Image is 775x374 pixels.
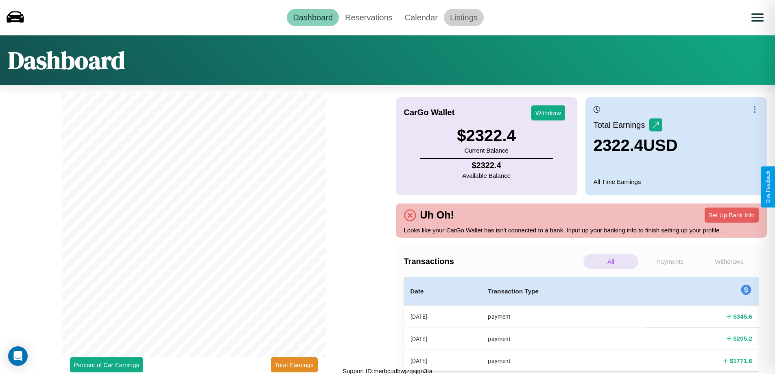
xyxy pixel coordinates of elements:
th: [DATE] [404,306,482,328]
p: Withdraws [702,254,757,269]
a: Dashboard [287,9,339,26]
button: Withdraw [531,105,565,120]
div: Open Intercom Messenger [8,346,28,366]
p: All [583,254,638,269]
a: Calendar [399,9,444,26]
h1: Dashboard [8,44,125,77]
div: Give Feedback [765,171,771,203]
th: payment [481,350,646,372]
th: payment [481,328,646,350]
th: payment [481,306,646,328]
h4: Transactions [404,257,581,266]
p: All Time Earnings [594,176,759,187]
a: Listings [444,9,484,26]
a: Reservations [339,9,399,26]
button: Open menu [746,6,769,29]
h3: $ 2322.4 [457,127,516,145]
p: Payments [642,254,697,269]
h3: 2322.4 USD [594,136,678,155]
h4: Date [410,287,475,296]
h4: $ 345.6 [733,312,752,321]
h4: $ 2322.4 [462,161,511,170]
button: Percent of Car Earnings [70,357,143,372]
h4: $ 205.2 [733,334,752,343]
h4: $ 1771.6 [730,357,752,365]
h4: CarGo Wallet [404,108,455,117]
th: [DATE] [404,350,482,372]
button: Set Up Bank Info [705,208,759,223]
h4: Transaction Type [488,287,640,296]
p: Available Balance [462,170,511,181]
th: [DATE] [404,328,482,350]
h4: Uh Oh! [416,209,458,221]
p: Current Balance [457,145,516,156]
p: Looks like your CarGo Wallet has isn't connected to a bank. Input up your banking info to finish ... [404,225,759,236]
table: simple table [404,277,759,372]
p: Total Earnings [594,118,649,132]
button: Total Earnings [271,357,318,372]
